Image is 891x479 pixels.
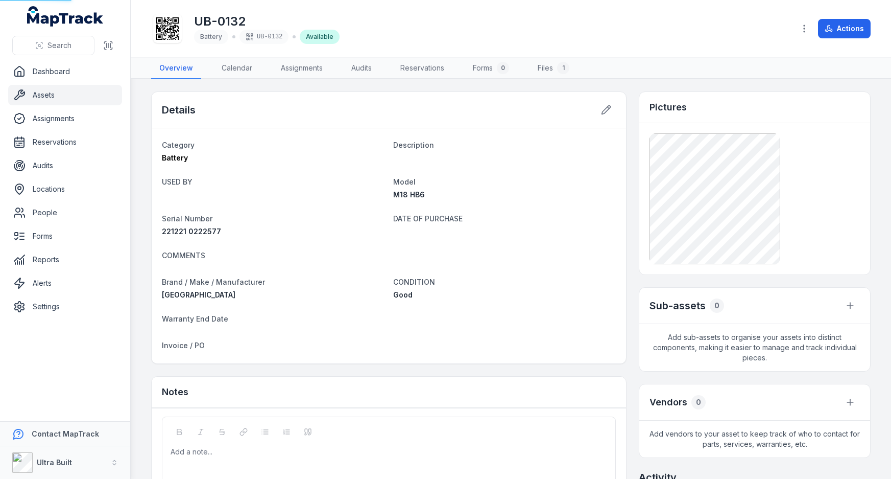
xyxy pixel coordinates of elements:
[27,6,104,27] a: MapTrack
[649,100,687,115] h3: Pictures
[639,421,870,458] span: Add vendors to your asset to keep track of who to contact for parts, services, warranties, etc.
[162,141,195,149] span: Category
[8,202,122,223] a: People
[649,395,687,409] h3: Vendors
[162,278,265,286] span: Brand / Make / Manufacturer
[273,58,331,79] a: Assignments
[162,177,192,186] span: USED BY
[194,13,340,30] h1: UB-0132
[8,85,122,105] a: Assets
[393,290,413,299] span: Good
[162,227,221,236] span: 221221 0222577
[691,395,706,409] div: 0
[151,58,201,79] a: Overview
[162,290,235,299] span: [GEOGRAPHIC_DATA]
[8,155,122,176] a: Audits
[32,429,99,438] strong: Contact MapTrack
[8,179,122,199] a: Locations
[239,30,288,44] div: UB-0132
[393,278,435,286] span: CONDITION
[557,62,569,74] div: 1
[8,296,122,317] a: Settings
[162,341,205,350] span: Invoice / PO
[162,214,212,223] span: Serial Number
[497,62,509,74] div: 0
[710,299,724,313] div: 0
[465,58,517,79] a: Forms0
[8,273,122,293] a: Alerts
[162,314,228,323] span: Warranty End Date
[8,132,122,152] a: Reservations
[8,108,122,129] a: Assignments
[8,61,122,82] a: Dashboard
[8,226,122,246] a: Forms
[392,58,452,79] a: Reservations
[393,214,463,223] span: DATE OF PURCHASE
[393,177,416,186] span: Model
[8,249,122,270] a: Reports
[393,141,434,149] span: Description
[213,58,260,79] a: Calendar
[300,30,340,44] div: Available
[162,103,196,117] h2: Details
[162,385,188,399] h3: Notes
[47,40,71,51] span: Search
[639,324,870,371] span: Add sub-assets to organise your assets into distinct components, making it easier to manage and t...
[162,153,188,162] span: Battery
[649,299,706,313] h2: Sub-assets
[200,33,222,40] span: Battery
[162,251,205,260] span: COMMENTS
[37,458,72,467] strong: Ultra Built
[393,190,425,199] span: M18 HB6
[12,36,94,55] button: Search
[343,58,380,79] a: Audits
[818,19,871,38] button: Actions
[529,58,577,79] a: Files1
